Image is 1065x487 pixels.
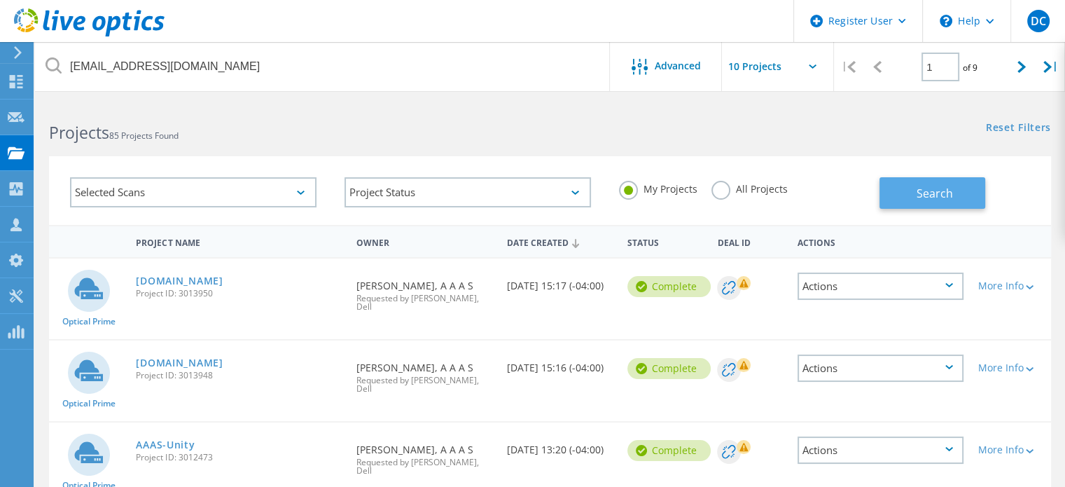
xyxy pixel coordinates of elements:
[356,376,493,393] span: Requested by [PERSON_NAME], Dell
[136,371,342,380] span: Project ID: 3013948
[349,341,500,407] div: [PERSON_NAME], A A A S
[791,228,971,254] div: Actions
[977,281,1043,291] div: More Info
[627,276,711,297] div: Complete
[136,276,223,286] a: [DOMAIN_NAME]
[986,123,1051,135] a: Reset Filters
[1030,15,1045,27] span: DC
[834,42,863,92] div: |
[963,62,977,74] span: of 9
[798,355,964,382] div: Actions
[109,130,179,142] span: 85 Projects Found
[136,358,223,368] a: [DOMAIN_NAME]
[798,437,964,464] div: Actions
[627,440,711,461] div: Complete
[879,177,985,209] button: Search
[136,453,342,462] span: Project ID: 3012473
[940,15,952,27] svg: \n
[14,29,165,39] a: Live Optics Dashboard
[917,186,953,201] span: Search
[500,423,620,469] div: [DATE] 13:20 (-04:00)
[49,121,109,144] b: Projects
[344,177,591,207] div: Project Status
[356,458,493,475] span: Requested by [PERSON_NAME], Dell
[129,228,349,254] div: Project Name
[1036,42,1065,92] div: |
[798,273,964,300] div: Actions
[655,61,701,71] span: Advanced
[500,341,620,387] div: [DATE] 15:16 (-04:00)
[711,181,788,194] label: All Projects
[619,181,697,194] label: My Projects
[62,317,116,326] span: Optical Prime
[349,228,500,254] div: Owner
[620,228,711,254] div: Status
[500,228,620,255] div: Date Created
[977,363,1043,373] div: More Info
[349,259,500,325] div: [PERSON_NAME], A A A S
[35,42,611,91] input: Search projects by name, owner, ID, company, etc
[627,358,711,379] div: Complete
[70,177,316,207] div: Selected Scans
[136,440,195,450] a: AAAS-Unity
[977,445,1043,455] div: More Info
[62,399,116,408] span: Optical Prime
[136,289,342,298] span: Project ID: 3013950
[356,294,493,311] span: Requested by [PERSON_NAME], Dell
[500,259,620,305] div: [DATE] 15:17 (-04:00)
[710,228,790,254] div: Deal Id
